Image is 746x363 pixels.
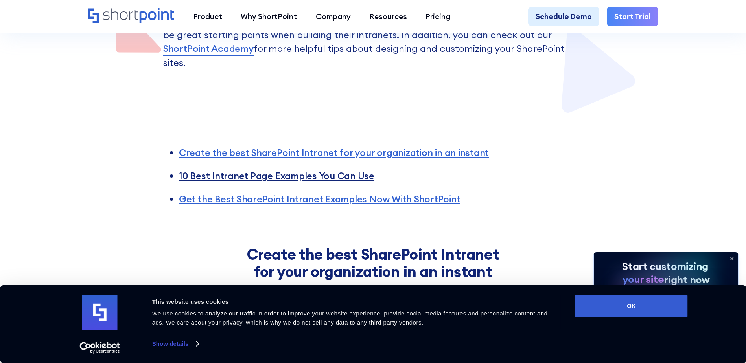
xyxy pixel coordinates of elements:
[425,11,450,22] div: Pricing
[179,170,374,181] a: 10 Best Intranet Page Examples You Can Use
[247,245,499,281] strong: Create the best SharePoint Intranet for your organization in an instant
[416,7,460,26] a: Pricing
[152,338,199,350] a: Show details
[193,11,222,22] div: Product
[232,7,306,26] a: Why ShortPoint
[163,42,254,56] a: ShortPoint Academy
[179,147,489,158] a: Create the best SharePoint Intranet for your organization in an instant
[316,11,351,22] div: Company
[88,8,175,24] a: Home
[184,7,231,26] a: Product
[152,310,548,326] span: We use cookies to analyze our traffic in order to improve your website experience, provide social...
[241,11,297,22] div: Why ShortPoint
[575,295,688,317] button: OK
[152,297,558,306] div: This website uses cookies
[306,7,360,26] a: Company
[360,7,416,26] a: Resources
[528,7,599,26] a: Schedule Demo
[82,295,118,330] img: logo
[369,11,407,22] div: Resources
[179,193,460,205] a: Get the Best SharePoint Intranet Examples Now With ShortPoint
[65,342,134,354] a: Usercentrics Cookiebot - opens in a new window
[607,7,658,26] a: Start Trial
